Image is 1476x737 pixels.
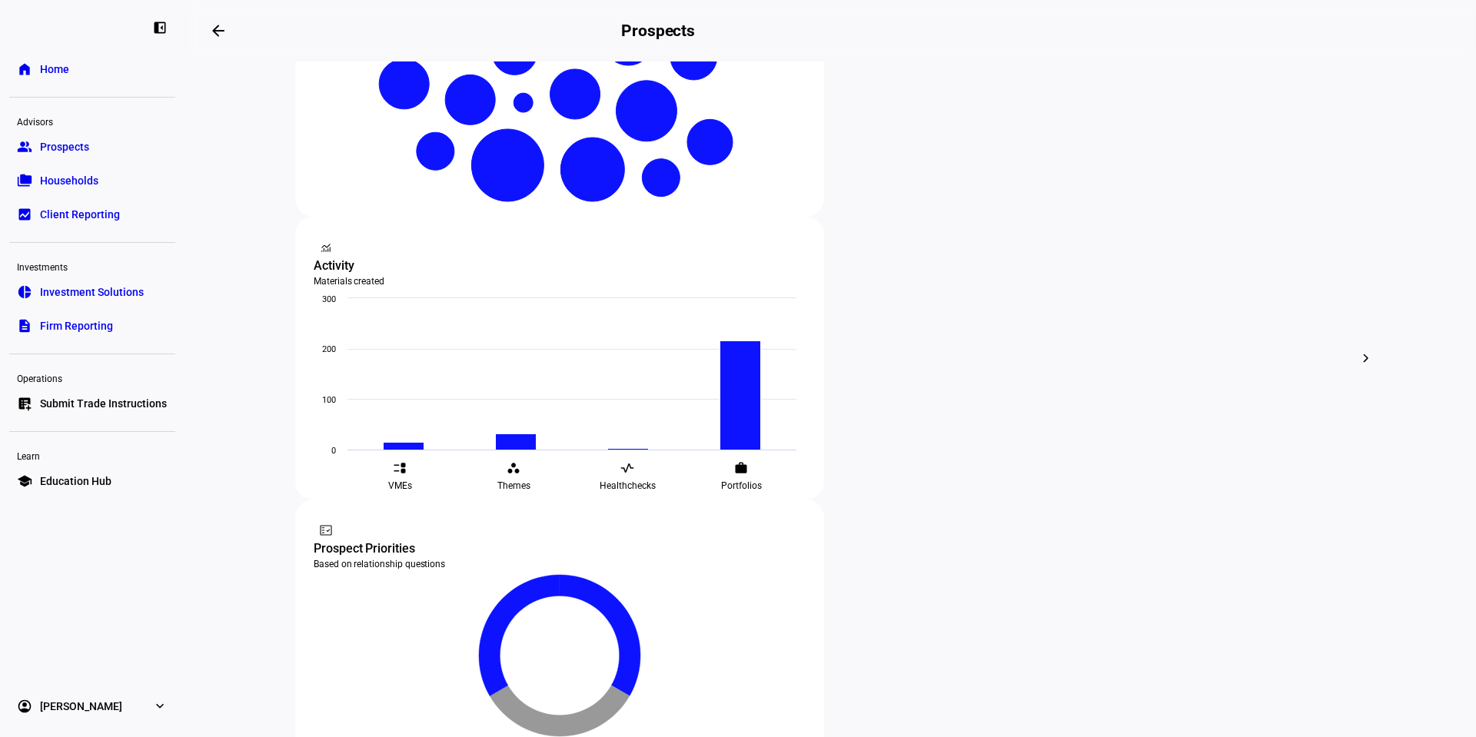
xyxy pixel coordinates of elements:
[318,240,334,255] mat-icon: monitoring
[17,207,32,222] eth-mat-symbol: bid_landscape
[40,396,167,411] span: Submit Trade Instructions
[331,446,336,456] text: 0
[721,480,762,492] span: Portfolios
[9,199,175,230] a: bid_landscapeClient Reporting
[393,461,407,475] eth-mat-symbol: event_list
[9,444,175,466] div: Learn
[314,257,806,275] div: Activity
[40,284,144,300] span: Investment Solutions
[9,165,175,196] a: folder_copyHouseholds
[734,461,748,475] eth-mat-symbol: work
[600,480,656,492] span: Healthchecks
[314,539,806,558] div: Prospect Priorities
[40,61,69,77] span: Home
[497,480,530,492] span: Themes
[322,395,336,405] text: 100
[9,277,175,307] a: pie_chartInvestment Solutions
[322,294,336,304] text: 300
[17,139,32,154] eth-mat-symbol: group
[9,54,175,85] a: homeHome
[314,558,806,570] div: Based on relationship questions
[40,207,120,222] span: Client Reporting
[40,318,113,334] span: Firm Reporting
[40,473,111,489] span: Education Hub
[17,173,32,188] eth-mat-symbol: folder_copy
[40,139,89,154] span: Prospects
[17,284,32,300] eth-mat-symbol: pie_chart
[17,473,32,489] eth-mat-symbol: school
[388,480,412,492] span: VMEs
[621,22,695,40] h2: Prospects
[209,22,228,40] mat-icon: arrow_backwards
[9,367,175,388] div: Operations
[9,310,175,341] a: descriptionFirm Reporting
[507,461,520,475] eth-mat-symbol: workspaces
[9,131,175,162] a: groupProspects
[318,523,334,538] mat-icon: fact_check
[17,699,32,714] eth-mat-symbol: account_circle
[322,344,336,354] text: 200
[17,396,32,411] eth-mat-symbol: list_alt_add
[314,275,806,287] div: Materials created
[17,61,32,77] eth-mat-symbol: home
[1357,349,1375,367] mat-icon: chevron_right
[17,318,32,334] eth-mat-symbol: description
[40,699,122,714] span: [PERSON_NAME]
[40,173,98,188] span: Households
[620,461,634,475] eth-mat-symbol: vital_signs
[152,20,168,35] eth-mat-symbol: left_panel_close
[9,110,175,131] div: Advisors
[9,255,175,277] div: Investments
[152,699,168,714] eth-mat-symbol: expand_more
